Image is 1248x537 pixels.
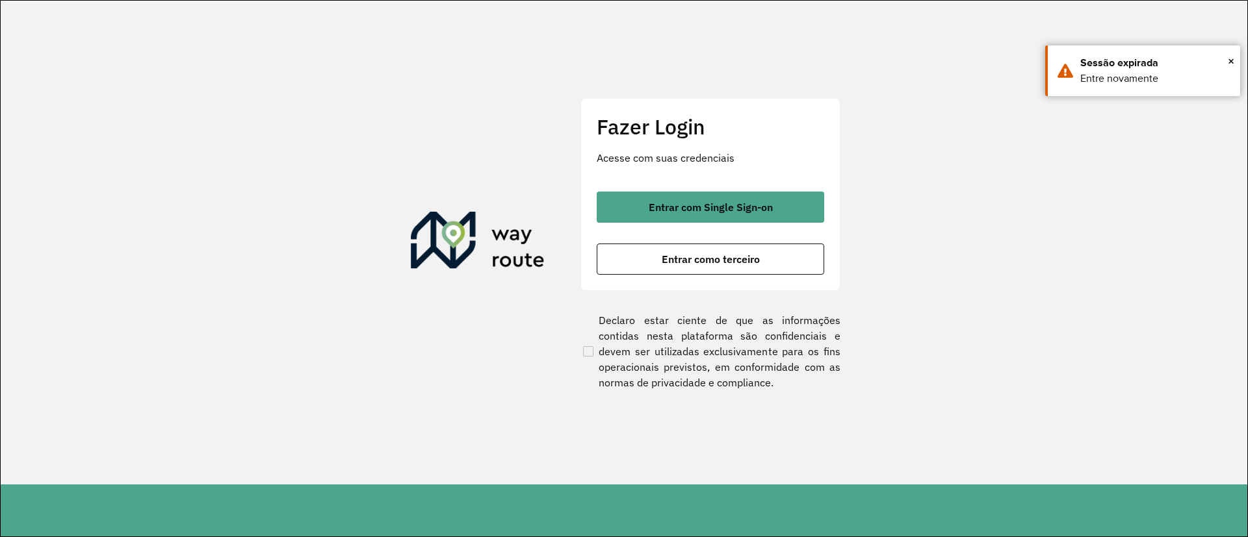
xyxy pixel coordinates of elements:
img: Roteirizador AmbevTech [411,212,545,274]
div: Entre novamente [1080,71,1230,86]
button: Close [1228,51,1234,71]
div: Sessão expirada [1080,55,1230,71]
label: Declaro estar ciente de que as informações contidas nesta plataforma são confidenciais e devem se... [580,312,840,390]
span: Entrar com Single Sign-on [649,202,773,212]
span: × [1228,51,1234,71]
h2: Fazer Login [597,114,824,139]
p: Acesse com suas credenciais [597,150,824,166]
button: button [597,192,824,223]
button: button [597,244,824,275]
span: Entrar como terceiro [662,254,760,264]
